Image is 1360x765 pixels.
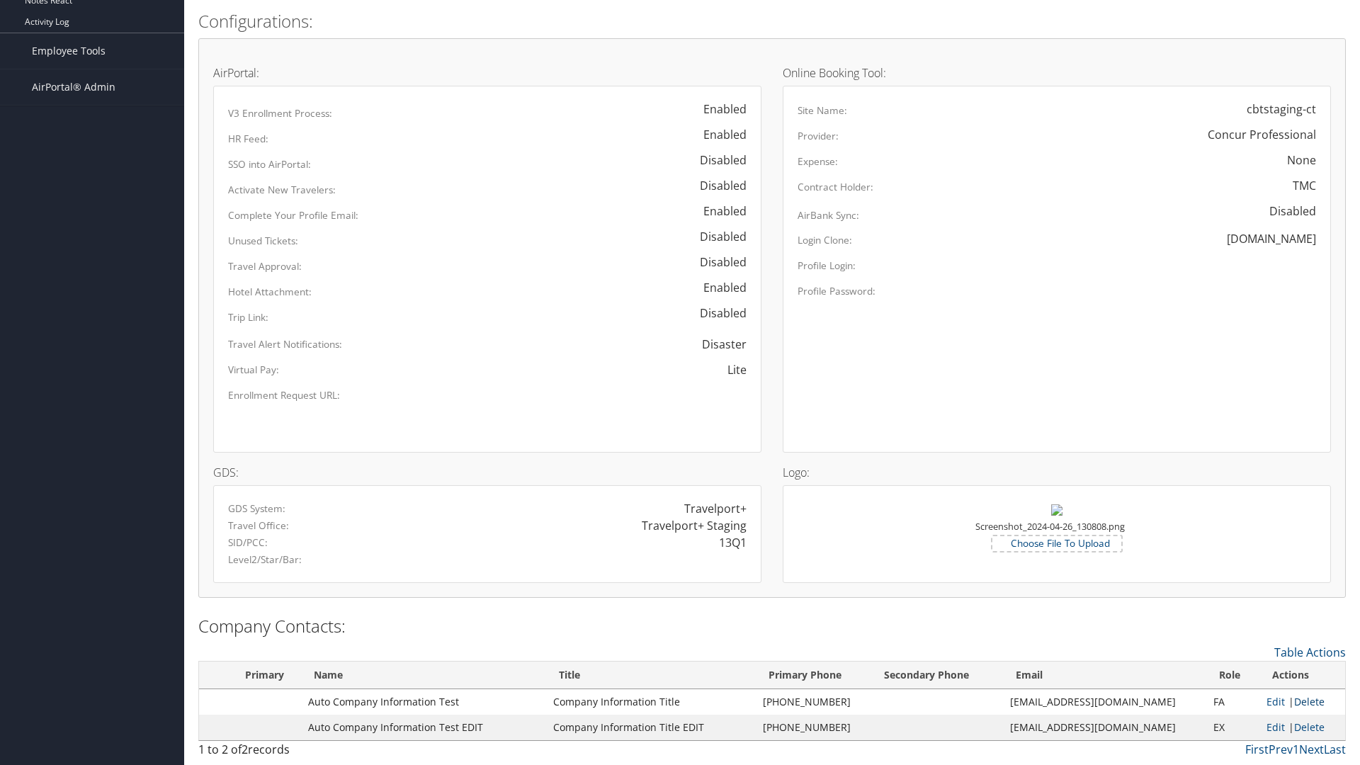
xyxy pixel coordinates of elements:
h4: GDS: [213,467,761,478]
div: Concur Professional [1208,126,1316,143]
span: Employee Tools [32,33,106,69]
th: Title [546,662,756,689]
label: Site Name: [798,103,847,118]
td: Auto Company Information Test EDIT [301,715,546,740]
th: Primary Phone [756,662,871,689]
h4: Logo: [783,467,1331,478]
div: 1 to 2 of records [198,741,470,765]
label: Travel Alert Notifications: [228,337,342,351]
img: Screenshot_2024-04-26_130808.png [1051,504,1062,516]
label: Complete Your Profile Email: [228,208,358,222]
td: Company Information Title EDIT [546,715,756,740]
div: Enabled [689,279,747,296]
h2: Configurations: [198,9,1346,33]
th: Actions [1259,662,1345,689]
div: Enabled [689,126,747,143]
label: Hotel Attachment: [228,285,312,299]
div: Disabled [1255,203,1316,220]
a: Delete [1294,720,1325,734]
th: Secondary Phone [871,662,1003,689]
td: [PHONE_NUMBER] [756,715,871,740]
label: Login Clone: [798,233,852,247]
span: 2 [242,742,248,757]
td: [EMAIL_ADDRESS][DOMAIN_NAME] [1003,715,1206,740]
a: Edit [1266,720,1285,734]
label: GDS System: [228,501,285,516]
label: Contract Holder: [798,180,873,194]
label: Trip Link: [228,310,268,324]
small: Screenshot_2024-04-26_130808.png [975,520,1125,547]
div: TMC [1293,177,1316,194]
div: Enabled [689,101,747,118]
div: Travelport+ Staging [642,517,747,534]
label: Choose File To Upload [992,536,1121,550]
label: Level2/Star/Bar: [228,552,302,567]
label: Profile Login: [798,259,856,273]
td: [EMAIL_ADDRESS][DOMAIN_NAME] [1003,689,1206,715]
label: Travel Office: [228,518,289,533]
th: Name [301,662,546,689]
label: V3 Enrollment Process: [228,106,332,120]
a: Next [1299,742,1324,757]
th: Role [1206,662,1259,689]
a: Prev [1269,742,1293,757]
label: Provider: [798,129,839,143]
td: | [1259,689,1345,715]
th: Email [1003,662,1206,689]
label: HR Feed: [228,132,268,146]
div: 13Q1 [719,534,747,551]
a: Last [1324,742,1346,757]
label: Unused Tickets: [228,234,298,248]
label: Expense: [798,154,838,169]
label: SID/PCC: [228,535,268,550]
div: [DOMAIN_NAME] [1227,230,1316,247]
span: AirPortal® Admin [32,69,115,105]
td: FA [1206,689,1259,715]
a: First [1245,742,1269,757]
td: EX [1206,715,1259,740]
label: Profile Password: [798,284,875,298]
label: Enrollment Request URL: [228,388,340,402]
th: Primary [228,662,301,689]
a: Edit [1266,695,1285,708]
div: Disabled [686,152,747,169]
label: AirBank Sync: [798,208,859,222]
td: [PHONE_NUMBER] [756,689,871,715]
div: Disabled [686,254,747,271]
h2: Company Contacts: [198,614,1346,638]
div: Disabled [686,305,747,322]
label: Activate New Travelers: [228,183,336,197]
div: Lite [727,361,747,378]
div: Disabled [686,177,747,194]
a: Delete [1294,695,1325,708]
div: Enabled [689,203,747,220]
td: Company Information Title [546,689,756,715]
h4: AirPortal: [213,67,761,79]
a: 1 [1293,742,1299,757]
div: cbtstaging-ct [1247,101,1316,118]
div: None [1287,152,1316,169]
div: Travelport+ [684,500,747,517]
td: Auto Company Information Test [301,689,546,715]
h4: Online Booking Tool: [783,67,1331,79]
label: Travel Approval: [228,259,302,273]
label: Virtual Pay: [228,363,279,377]
span: Disaster [688,329,747,359]
div: Disabled [686,228,747,245]
a: Table Actions [1274,645,1346,660]
td: | [1259,715,1345,740]
label: SSO into AirPortal: [228,157,311,171]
